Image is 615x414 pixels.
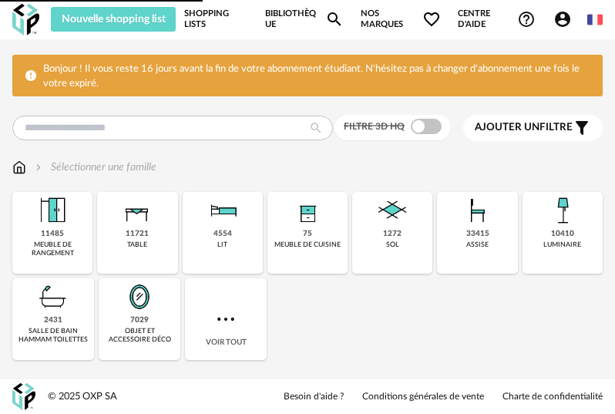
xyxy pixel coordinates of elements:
[204,192,241,229] img: Literie.png
[35,278,72,315] img: Salle%20de%20bain.png
[553,10,572,29] span: Account Circle icon
[463,115,603,141] button: Ajouter unfiltre Filter icon
[32,160,156,175] div: Sélectionner une famille
[466,229,489,239] div: 33415
[127,241,147,249] div: table
[475,122,539,133] span: Ajouter un
[374,192,411,229] img: Sol.png
[459,192,496,229] img: Assise.png
[12,160,26,175] img: svg+xml;base64,PHN2ZyB3aWR0aD0iMTYiIGhlaWdodD0iMTciIHZpZXdCb3g9IjAgMCAxNiAxNyIgZmlsbD0ibm9uZSIgeG...
[34,192,71,229] img: Meuble%20de%20rangement.png
[386,241,399,249] div: sol
[17,327,89,345] div: salle de bain hammam toilettes
[119,192,156,229] img: Table.png
[51,7,176,32] button: Nouvelle shopping list
[543,241,581,249] div: luminaire
[213,229,232,239] div: 4554
[48,390,117,403] div: © 2025 OXP SA
[17,241,88,258] div: meuble de rangement
[325,10,344,29] span: Magnify icon
[458,8,536,31] span: Centre d'aideHelp Circle Outline icon
[551,229,574,239] div: 10410
[217,241,227,249] div: lit
[265,7,344,32] a: BibliothèqueMagnify icon
[344,122,405,131] span: Filtre 3D HQ
[126,229,149,239] div: 11721
[587,12,603,27] img: fr
[185,278,267,360] div: Voir tout
[12,4,39,35] img: OXP
[12,383,35,410] img: OXP
[475,121,573,134] span: filtre
[213,307,238,332] img: more.7b13dc1.svg
[184,7,248,32] a: Shopping Lists
[284,391,344,403] a: Besoin d'aide ?
[274,241,341,249] div: meuble de cuisine
[121,278,158,315] img: Miroir.png
[553,10,579,29] span: Account Circle icon
[573,119,591,137] span: Filter icon
[517,10,536,29] span: Help Circle Outline icon
[43,64,580,89] span: Bonjour ! Il vous reste 16 jours avant la fin de votre abonnement étudiant. N'hésitez pas à chang...
[44,315,62,325] div: 2431
[32,160,45,175] img: svg+xml;base64,PHN2ZyB3aWR0aD0iMTYiIGhlaWdodD0iMTYiIHZpZXdCb3g9IjAgMCAxNiAxNiIgZmlsbD0ibm9uZSIgeG...
[383,229,402,239] div: 1272
[41,229,64,239] div: 11485
[422,10,441,29] span: Heart Outline icon
[362,391,484,403] a: Conditions générales de vente
[62,14,166,25] span: Nouvelle shopping list
[361,7,441,32] span: Nos marques
[103,327,176,345] div: objet et accessoire déco
[303,229,312,239] div: 75
[130,315,149,325] div: 7029
[466,241,489,249] div: assise
[502,391,603,403] a: Charte de confidentialité
[289,192,326,229] img: Rangement.png
[544,192,581,229] img: Luminaire.png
